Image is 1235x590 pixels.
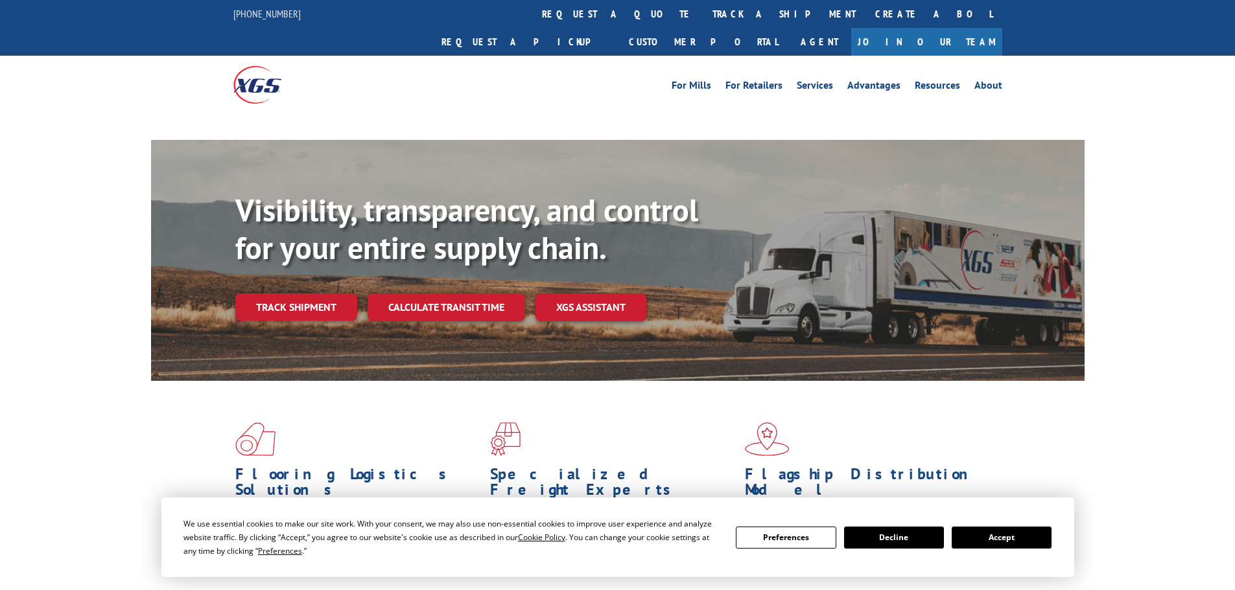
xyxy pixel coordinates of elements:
[851,28,1002,56] a: Join Our Team
[235,190,698,267] b: Visibility, transparency, and control for your entire supply chain.
[258,545,302,556] span: Preferences
[235,466,480,504] h1: Flooring Logistics Solutions
[619,28,788,56] a: Customer Portal
[844,527,944,549] button: Decline
[490,466,735,504] h1: Specialized Freight Experts
[368,293,525,321] a: Calculate transit time
[847,80,900,95] a: Advantages
[672,80,711,95] a: For Mills
[183,517,720,558] div: We use essential cookies to make our site work. With your consent, we may also use non-essential ...
[797,80,833,95] a: Services
[490,422,521,456] img: xgs-icon-focused-on-flooring-red
[745,466,990,504] h1: Flagship Distribution Model
[518,532,565,543] span: Cookie Policy
[432,28,619,56] a: Request a pickup
[725,80,782,95] a: For Retailers
[235,293,357,321] a: Track shipment
[952,527,1052,549] button: Accept
[736,527,836,549] button: Preferences
[745,422,790,456] img: xgs-icon-flagship-distribution-model-red
[235,422,276,456] img: xgs-icon-total-supply-chain-intelligence-red
[974,80,1002,95] a: About
[535,293,646,321] a: XGS ASSISTANT
[788,28,851,56] a: Agent
[161,497,1074,577] div: Cookie Consent Prompt
[915,80,960,95] a: Resources
[233,7,301,20] a: [PHONE_NUMBER]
